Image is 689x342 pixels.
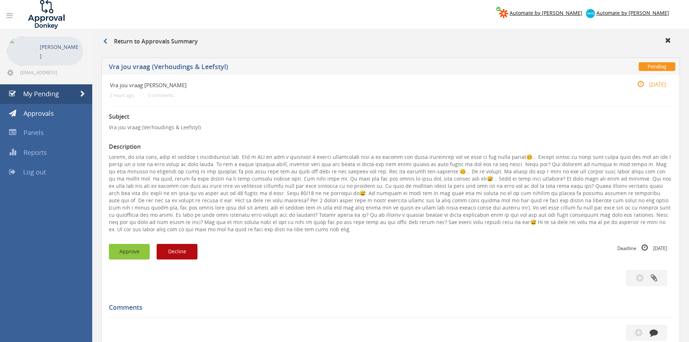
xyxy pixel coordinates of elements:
[23,168,46,176] span: Log out
[109,114,672,120] h3: Subject
[110,82,578,88] h4: Vra jou vraag [PERSON_NAME]
[596,9,669,16] span: Automate by [PERSON_NAME]
[109,124,672,131] p: Vra jou vraag (Verhoudings & Leefstyl)
[109,63,505,72] h5: Vra jou vraag (Verhoudings & Leefstyl)
[499,9,508,18] img: zapier-logomark.png
[510,9,582,16] span: Automate by [PERSON_NAME]
[110,93,134,98] small: 2 hours ago
[109,144,672,150] h3: Description
[103,38,198,45] h3: Return to Approvals Summary
[586,9,595,18] img: xero-logo.png
[109,244,150,259] button: Approve
[148,93,176,98] small: 0 comments...
[639,62,675,71] span: Pending
[24,128,44,137] span: Panels
[24,109,54,118] span: Approvals
[617,244,667,252] small: Deadline [DATE]
[20,69,82,75] span: [EMAIL_ADDRESS][DOMAIN_NAME]
[40,42,80,60] p: [PERSON_NAME]
[157,244,197,259] button: Decline
[109,304,667,311] h5: Comments
[24,148,47,157] span: Reports
[109,153,672,233] p: Loremi, do sita cons, adip el seddoe t incididuntut lab. Etd m ALI en adm v quisnost 4 exerci ull...
[630,80,666,88] small: [DATE]
[23,89,59,98] span: My Pending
